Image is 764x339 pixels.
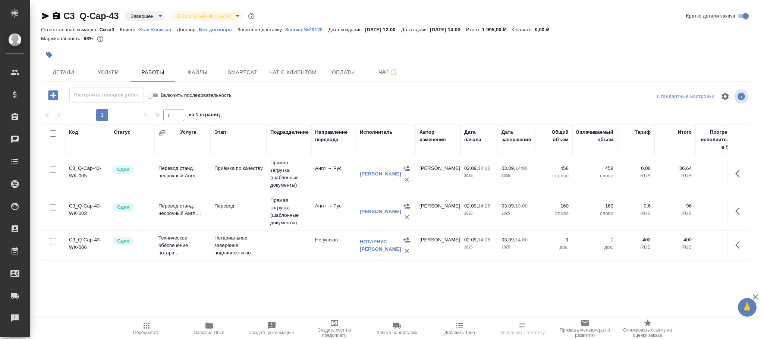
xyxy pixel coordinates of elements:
[326,68,361,77] span: Оплаты
[734,89,750,104] span: Посмотреть информацию
[95,34,105,44] button: 532.64 RUB;
[401,200,412,212] button: Назначить
[285,27,328,32] p: Заявка №20120
[269,68,317,77] span: Чат с клиентом
[360,171,401,177] a: [PERSON_NAME]
[214,165,263,172] p: Приёмка по качеству
[114,129,131,136] div: Статус
[512,27,535,32] p: К оплате:
[430,27,466,32] p: [DATE] 14:00
[621,172,651,180] p: RUB
[158,129,166,136] button: Сгруппировать
[464,237,478,243] p: 02.09,
[539,244,569,251] p: док.
[389,68,398,77] svg: Подписаться
[43,88,63,103] button: Добавить работу
[658,210,692,217] p: RUB
[117,166,129,173] p: Сдан
[741,300,754,315] span: 🙏
[731,165,749,183] button: Здесь прячутся важные кнопки
[90,68,126,77] span: Услуги
[539,129,569,143] div: Общий объем
[69,129,78,136] div: Код
[214,202,263,210] p: Перевод
[502,129,531,143] div: Дата завершения
[41,27,100,32] p: Ответственная команда:
[84,36,95,41] p: 68%
[45,68,81,77] span: Детали
[161,92,232,99] span: Включить последовательность
[464,210,494,217] p: 2025
[360,209,401,214] a: [PERSON_NAME]
[621,202,651,210] p: 0,6
[401,27,430,32] p: Дата сдачи:
[478,203,490,209] p: 14:26
[576,202,613,210] p: 160
[155,199,211,225] td: Перевод станд. несрочный Англ ...
[464,129,494,143] div: Дата начала
[464,172,494,180] p: 2025
[365,27,401,32] p: [DATE] 12:00
[416,232,460,259] td: [PERSON_NAME]
[658,165,692,172] p: 36,64
[180,68,216,77] span: Файлы
[52,12,61,20] button: Скопировать ссылку
[635,129,651,136] div: Тариф
[539,210,569,217] p: слово
[41,47,57,63] button: Добавить тэг
[311,199,356,225] td: Англ → Рус
[65,232,110,259] td: C3_Q-Cap-43-WK-006
[139,26,177,32] a: Кью-Кэпитал
[214,234,263,257] p: Нотариальное заверение подлинности по...
[401,174,412,185] button: Удалить
[416,161,460,187] td: [PERSON_NAME]
[112,236,151,246] div: Менеджер проверил работу исполнителя, передает ее на следующий этап
[731,202,749,220] button: Здесь прячутся важные кнопки
[515,203,528,209] p: 13:00
[238,27,285,32] p: Заявки на доставку:
[576,129,613,143] div: Оплачиваемый объем
[658,172,692,180] p: RUB
[199,26,238,32] a: Без договора
[658,244,692,251] p: RUB
[155,231,211,260] td: Техническое обеспечение нотари...
[576,236,613,244] p: 1
[139,27,177,32] p: Кью-Кэпитал
[180,129,196,136] div: Услуга
[539,165,569,172] p: 458
[699,129,733,151] div: Прогресс исполнителя в SC
[502,237,515,243] p: 03.09,
[120,27,139,32] p: Клиент:
[401,245,412,257] button: Удалить
[315,129,352,143] div: Направление перевода
[716,88,734,105] span: Настроить таблицу
[177,27,199,32] p: Договор:
[621,210,651,217] p: RUB
[576,210,613,217] p: слово
[539,172,569,180] p: слово
[738,298,757,317] button: 🙏
[199,27,238,32] p: Без договора
[464,165,478,171] p: 02.09,
[502,172,531,180] p: 2025
[482,27,512,32] p: 1 995,00 ₽
[401,212,412,223] button: Удалить
[155,161,211,187] td: Перевод станд. несрочный Англ ...
[401,163,412,174] button: Назначить
[370,67,406,77] span: Чат
[117,237,129,245] p: Сдан
[189,110,220,121] span: из 1 страниц
[112,165,151,175] div: Менеджер проверил работу исполнителя, передает ее на следующий этап
[502,203,515,209] p: 03.09,
[267,193,311,230] td: Прямая загрузка (шаблонные документы)
[621,236,651,244] p: 400
[515,237,528,243] p: 14:00
[401,234,412,245] button: Назначить
[502,244,531,251] p: 2025
[41,12,50,20] button: Скопировать ссылку для ЯМессенджера
[419,129,457,143] div: Автор изменения
[686,12,735,20] span: Кратко детали заказа
[535,27,554,32] p: 0,00 ₽
[135,68,171,77] span: Работы
[117,203,129,211] p: Сдан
